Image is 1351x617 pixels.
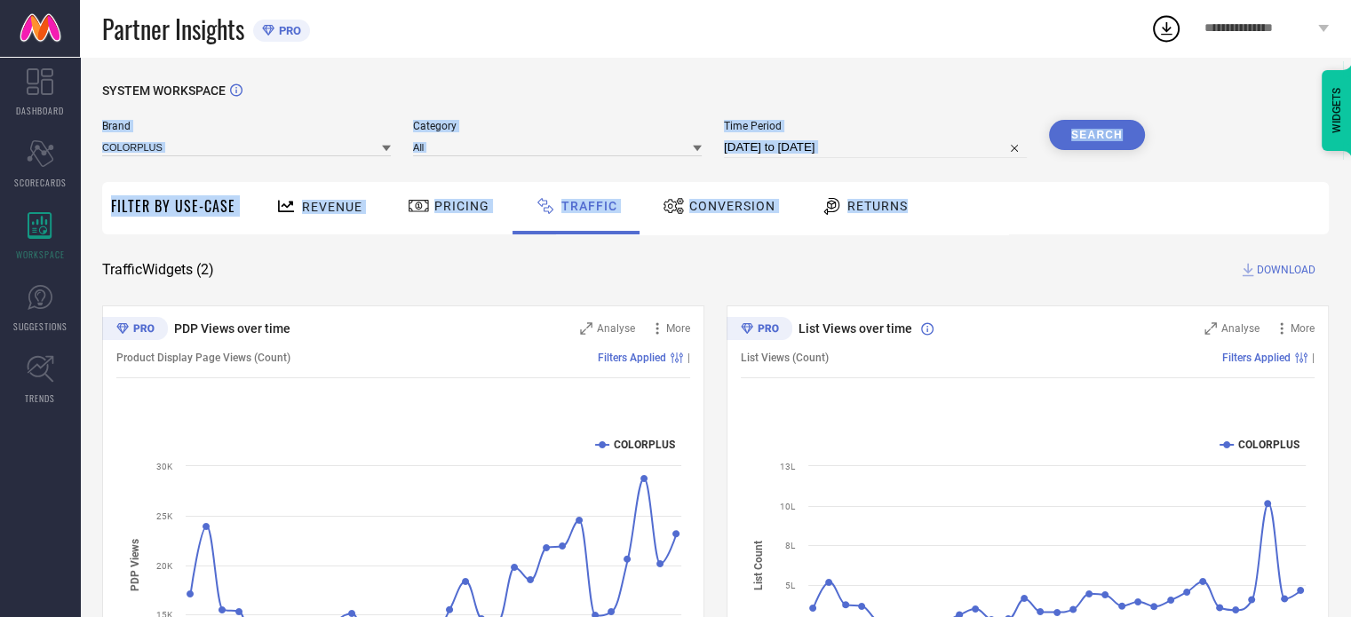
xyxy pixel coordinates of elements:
span: PRO [274,24,301,37]
span: Analyse [1221,322,1260,335]
span: Conversion [689,199,775,213]
span: Category [413,120,702,132]
svg: Zoom [1204,322,1217,335]
span: Returns [847,199,908,213]
span: List Views (Count) [741,352,829,364]
span: Filters Applied [598,352,666,364]
text: COLORPLUS [1238,439,1299,451]
span: Revenue [302,200,362,214]
tspan: PDP Views [129,539,141,591]
text: 8L [785,541,796,550]
span: SUGGESTIONS [13,320,68,333]
span: | [687,352,690,364]
text: 20K [156,561,173,571]
span: Analyse [597,322,635,335]
span: Traffic Widgets ( 2 ) [102,261,214,279]
button: Search [1049,120,1145,150]
span: Partner Insights [102,11,244,47]
span: More [666,322,690,335]
span: Traffic [561,199,617,213]
span: DOWNLOAD [1257,261,1315,279]
tspan: List Count [752,540,765,589]
span: TRENDS [25,392,55,405]
div: Open download list [1150,12,1182,44]
text: 5L [785,581,796,590]
span: Product Display Page Views (Count) [116,352,290,364]
text: 30K [156,462,173,471]
span: SYSTEM WORKSPACE [102,83,226,98]
span: WORKSPACE [16,248,65,261]
text: 10L [780,502,796,511]
div: Premium [727,317,792,344]
span: Time Period [724,120,1027,132]
text: COLORPLUS [614,439,675,451]
span: PDP Views over time [174,321,290,336]
span: DASHBOARD [16,104,64,117]
span: Filter By Use-Case [111,195,235,217]
input: Select time period [724,137,1027,158]
span: | [1312,352,1315,364]
text: 13L [780,462,796,471]
span: Filters Applied [1222,352,1291,364]
span: List Views over time [799,321,912,336]
text: 25K [156,511,173,521]
svg: Zoom [580,322,592,335]
span: Brand [102,120,391,132]
span: Pricing [434,199,489,213]
span: More [1291,322,1315,335]
span: SCORECARDS [14,176,67,189]
div: Premium [102,317,168,344]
